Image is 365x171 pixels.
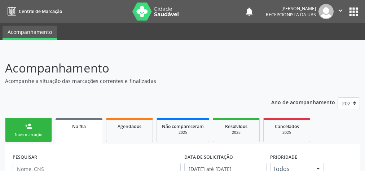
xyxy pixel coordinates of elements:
[318,4,334,19] img: img
[118,123,141,130] span: Agendados
[10,132,47,137] div: Nova marcação
[334,4,347,19] button: 
[184,152,233,163] label: DATA DE SOLICITAÇÃO
[270,152,297,163] label: Prioridade
[19,8,62,14] span: Central de Marcação
[269,130,305,135] div: 2025
[72,123,86,130] span: Na fila
[162,123,204,130] span: Não compareceram
[244,6,254,17] button: notifications
[5,77,254,85] p: Acompanhe a situação das marcações correntes e finalizadas
[13,152,37,163] label: PESQUISAR
[275,123,299,130] span: Cancelados
[5,5,62,17] a: Central de Marcação
[162,130,204,135] div: 2025
[218,130,254,135] div: 2025
[347,5,360,18] button: apps
[266,12,316,18] span: Recepcionista da UBS
[337,6,344,14] i: 
[25,122,32,130] div: person_add
[3,26,57,40] a: Acompanhamento
[266,5,316,12] div: [PERSON_NAME]
[271,97,335,106] p: Ano de acompanhamento
[5,59,254,77] p: Acompanhamento
[225,123,247,130] span: Resolvidos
